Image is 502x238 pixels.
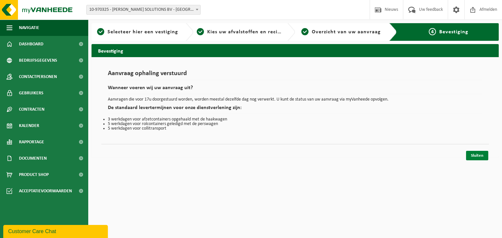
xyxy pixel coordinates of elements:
[312,29,381,35] span: Overzicht van uw aanvraag
[95,28,180,36] a: 1Selecteer hier een vestiging
[19,69,57,85] span: Contactpersonen
[19,134,44,150] span: Rapportage
[19,20,39,36] span: Navigatie
[301,28,309,35] span: 3
[108,117,482,122] li: 3 werkdagen voor afzetcontainers opgehaald met de haakwagen
[108,126,482,131] li: 5 werkdagen voor collitransport
[19,118,39,134] span: Kalender
[19,101,44,118] span: Contracten
[108,85,482,94] h2: Wanneer voeren wij uw aanvraag uit?
[429,28,436,35] span: 4
[108,122,482,126] li: 5 werkdagen voor rolcontainers geledigd met de perswagen
[197,28,282,36] a: 2Kies uw afvalstoffen en recipiënten
[108,97,482,102] p: Aanvragen die voor 17u doorgestuurd worden, worden meestal dezelfde dag nog verwerkt. U kunt de s...
[19,183,72,199] span: Acceptatievoorwaarden
[439,29,468,35] span: Bevestiging
[19,167,49,183] span: Product Shop
[466,151,488,160] a: Sluiten
[19,150,47,167] span: Documenten
[19,36,43,52] span: Dashboard
[87,5,200,14] span: 10-970325 - TENNANT SOLUTIONS BV - MECHELEN
[92,44,499,57] h2: Bevestiging
[108,105,482,114] h2: De standaard levertermijnen voor onze dienstverlening zijn:
[3,224,109,238] iframe: chat widget
[86,5,201,15] span: 10-970325 - TENNANT SOLUTIONS BV - MECHELEN
[108,29,178,35] span: Selecteer hier een vestiging
[19,85,43,101] span: Gebruikers
[19,52,57,69] span: Bedrijfsgegevens
[97,28,104,35] span: 1
[207,29,297,35] span: Kies uw afvalstoffen en recipiënten
[197,28,204,35] span: 2
[108,70,482,80] h1: Aanvraag ophaling verstuurd
[298,28,384,36] a: 3Overzicht van uw aanvraag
